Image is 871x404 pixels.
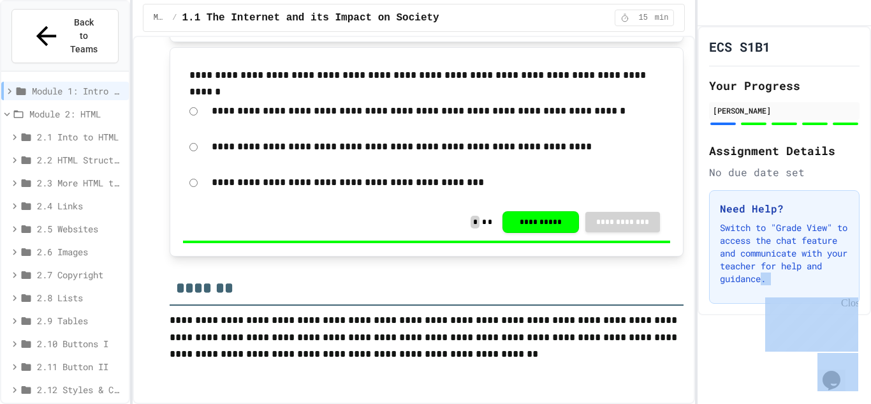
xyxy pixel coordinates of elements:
[5,5,88,81] div: Chat with us now!Close
[709,77,860,94] h2: Your Progress
[182,10,439,26] span: 1.1 The Internet and its Impact on Society
[709,38,770,56] h1: ECS S1B1
[765,297,858,352] iframe: chat widget
[37,245,124,258] span: 2.6 Images
[709,142,860,160] h2: Assignment Details
[37,222,124,236] span: 2.5 Websites
[713,105,856,116] div: [PERSON_NAME]
[37,314,124,327] span: 2.9 Tables
[172,13,177,23] span: /
[37,360,124,373] span: 2.11 Button II
[154,13,168,23] span: Module 1: Intro to the Web
[37,383,124,396] span: 2.12 Styles & Colors
[720,201,849,216] h3: Need Help?
[655,13,669,23] span: min
[37,199,124,213] span: 2.4 Links
[817,353,858,391] iframe: chat widget
[32,84,124,98] span: Module 1: Intro to the Web
[37,176,124,190] span: 2.3 More HTML tags
[37,337,124,350] span: 2.10 Buttons I
[37,291,124,304] span: 2.8 Lists
[37,268,124,281] span: 2.7 Copyright
[633,13,654,23] span: 15
[29,107,124,121] span: Module 2: HTML
[37,130,124,144] span: 2.1 Into to HTML
[720,221,849,285] p: Switch to "Grade View" to access the chat feature and communicate with your teacher for help and ...
[69,16,99,56] span: Back to Teams
[709,165,860,180] div: No due date set
[37,153,124,167] span: 2.2 HTML Structure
